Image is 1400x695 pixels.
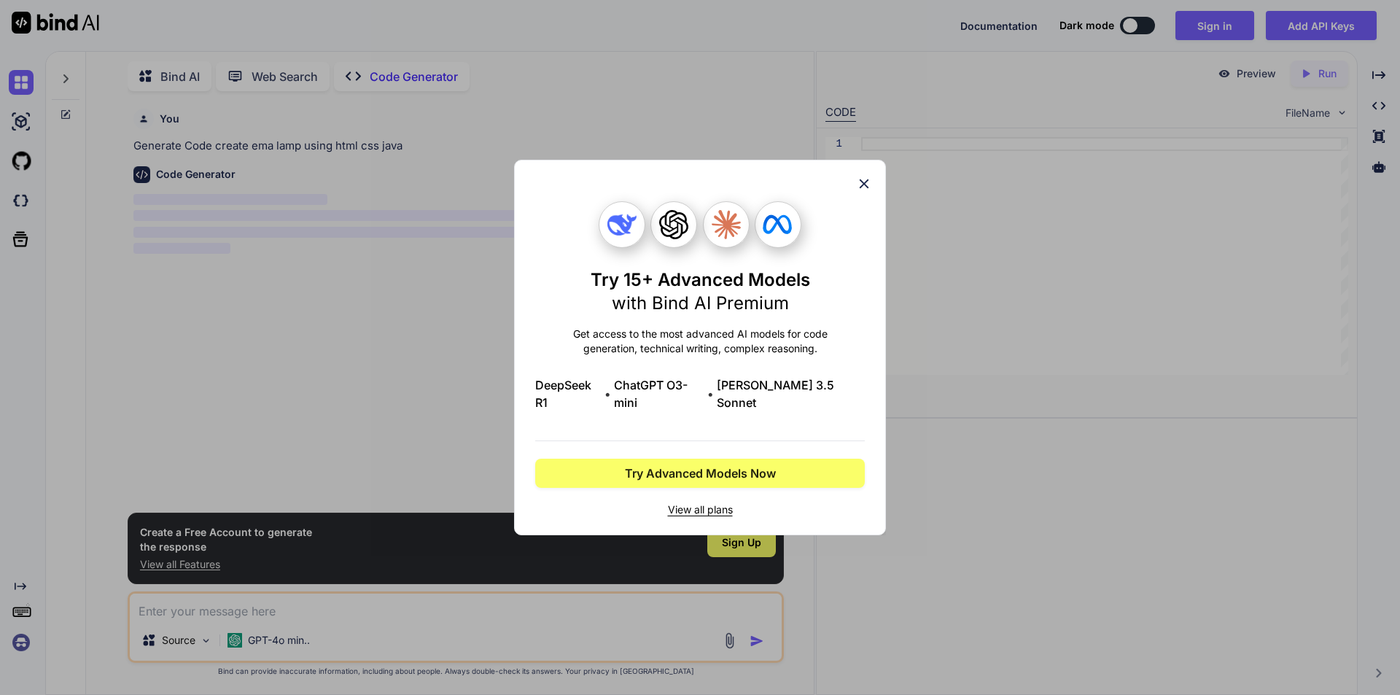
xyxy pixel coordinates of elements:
[604,385,611,403] span: •
[625,465,776,482] span: Try Advanced Models Now
[614,376,704,411] span: ChatGPT O3-mini
[591,268,810,315] h1: Try 15+ Advanced Models
[612,292,789,314] span: with Bind AI Premium
[535,502,865,517] span: View all plans
[535,459,865,488] button: Try Advanced Models Now
[535,327,865,356] p: Get access to the most advanced AI models for code generation, technical writing, complex reasoning.
[535,376,602,411] span: DeepSeek R1
[707,385,714,403] span: •
[607,210,637,239] img: Deepseek
[717,376,865,411] span: [PERSON_NAME] 3.5 Sonnet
